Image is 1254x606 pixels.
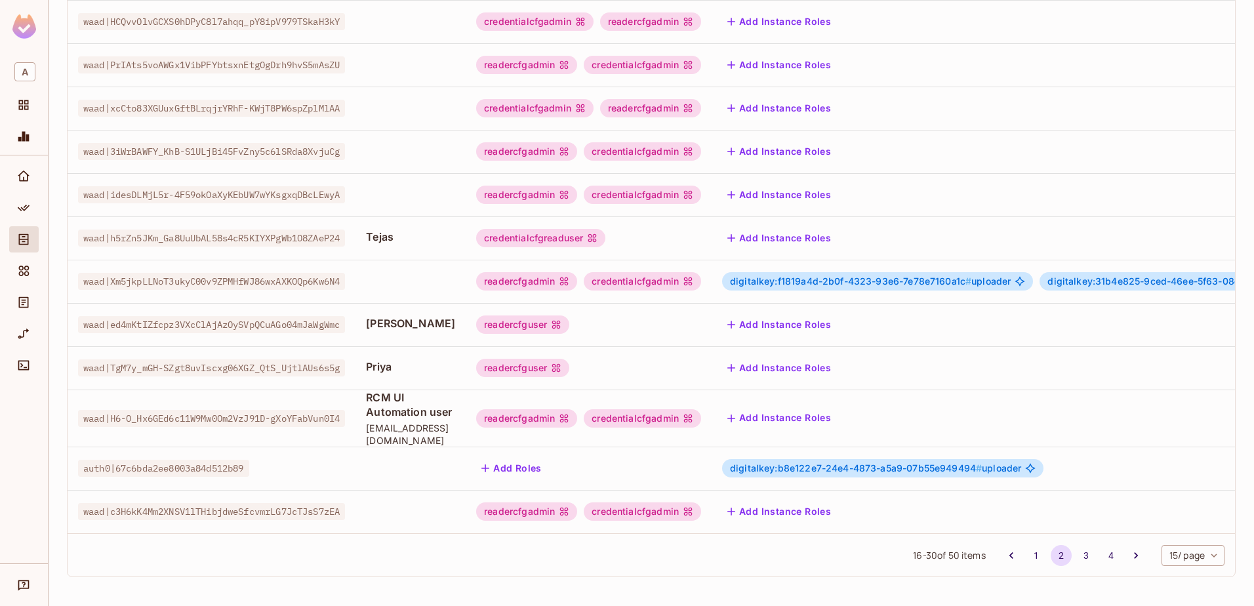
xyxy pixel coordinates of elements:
[9,57,39,87] div: Workspace: Allegion
[600,99,701,117] div: readercfgadmin
[14,62,35,81] span: A
[9,258,39,284] div: Elements
[366,359,455,374] span: Priya
[722,98,836,119] button: Add Instance Roles
[584,186,701,204] div: credentialcfgadmin
[584,502,701,521] div: credentialcfgadmin
[366,316,455,331] span: [PERSON_NAME]
[476,229,605,247] div: credentialcfgreaduser
[722,184,836,205] button: Add Instance Roles
[976,462,982,474] span: #
[476,12,594,31] div: credentialcfgadmin
[9,92,39,118] div: Projects
[78,186,345,203] span: waad|idesDLMjL5r-4F59okOaXyKEbUW7wYKsgxqDBcLEwyA
[600,12,701,31] div: readercfgadmin
[722,501,836,522] button: Add Instance Roles
[730,275,971,287] span: digitalkey:f1819a4d-2b0f-4323-93e6-7e78e7160a1c
[584,272,701,291] div: credentialcfgadmin
[1101,545,1122,566] button: Go to page 4
[722,357,836,378] button: Add Instance Roles
[9,572,39,598] div: Help & Updates
[913,548,985,563] span: 16 - 30 of 50 items
[9,123,39,150] div: Monitoring
[366,230,455,244] span: Tejas
[722,11,836,32] button: Add Instance Roles
[722,228,836,249] button: Add Instance Roles
[476,409,577,428] div: readercfgadmin
[1125,545,1146,566] button: Go to next page
[1076,545,1097,566] button: Go to page 3
[476,272,577,291] div: readercfgadmin
[78,410,345,427] span: waad|H6-O_Hx6GEd6c11W9Mw0Om2VzJ91D-gXoYFabVun0I4
[12,14,36,39] img: SReyMgAAAABJRU5ErkJggg==
[78,359,345,376] span: waad|TgM7y_mGH-SZgt8uvIscxg06XGZ_QtS_UjtlAUs6s5g
[722,141,836,162] button: Add Instance Roles
[9,352,39,378] div: Connect
[476,142,577,161] div: readercfgadmin
[78,13,345,30] span: waad|HCQvvOlvGCXS0hDPyC8l7ahqq_pY8ipV979TSkaH3kY
[9,163,39,190] div: Home
[722,54,836,75] button: Add Instance Roles
[730,462,982,474] span: digitalkey:b8e122e7-24e4-4873-a5a9-07b55e949494
[9,195,39,221] div: Policy
[584,409,701,428] div: credentialcfgadmin
[722,314,836,335] button: Add Instance Roles
[722,408,836,429] button: Add Instance Roles
[78,503,345,520] span: waad|c3H6kK4Mm2XNSV1lTHibjdweSfcvmrLG7JcTJsS7zEA
[1051,545,1072,566] button: page 2
[366,422,455,447] span: [EMAIL_ADDRESS][DOMAIN_NAME]
[476,458,547,479] button: Add Roles
[584,142,701,161] div: credentialcfgadmin
[999,545,1148,566] nav: pagination navigation
[476,186,577,204] div: readercfgadmin
[9,289,39,315] div: Audit Log
[9,226,39,253] div: Directory
[476,502,577,521] div: readercfgadmin
[78,56,345,73] span: waad|PrIAts5voAWGx1VibPFYbtsxnEtgOgDrh9hvS5mAsZU
[730,463,1021,474] span: uploader
[476,359,569,377] div: readercfguser
[476,56,577,74] div: readercfgadmin
[78,230,345,247] span: waad|h5rZn5JKm_Ga8UuUbAL58s4cR5KIYXPgWb1O8ZAeP24
[78,460,249,477] span: auth0|67c6bda2ee8003a84d512b89
[476,315,569,334] div: readercfguser
[78,100,345,117] span: waad|xcCto83XGUuxGftBLrqjrYRhF-KWjT8PW6spZplMlAA
[584,56,701,74] div: credentialcfgadmin
[1162,545,1224,566] div: 15 / page
[78,143,345,160] span: waad|3iWrBAWFY_KhB-S1ULjBi45FvZny5c6lSRda8XvjuCg
[366,390,455,419] span: RCM UI Automation user
[1001,545,1022,566] button: Go to previous page
[9,321,39,347] div: URL Mapping
[476,99,594,117] div: credentialcfgadmin
[1026,545,1047,566] button: Go to page 1
[965,275,971,287] span: #
[730,276,1011,287] span: uploader
[78,273,345,290] span: waad|Xm5jkpLLNoT3ukyC00v9ZPMHfWJ86wxAXKOQp6Kw6N4
[78,316,345,333] span: waad|ed4mKtIZfcpz3VXcClAjAzOySVpQCuAGo04mJaWgWmc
